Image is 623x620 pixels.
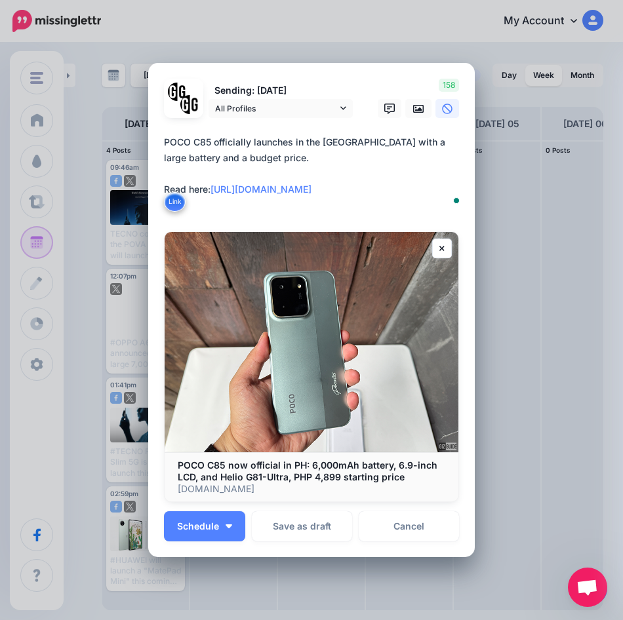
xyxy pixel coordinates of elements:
[178,459,437,482] b: POCO C85 now official in PH: 6,000mAh battery, 6.9-inch LCD, and Helio G81-Ultra, PHP 4,899 start...
[209,83,353,98] p: Sending: [DATE]
[164,134,466,197] div: POCO C85 officially launches in the [GEOGRAPHIC_DATA] with a large battery and a budget price. Re...
[164,511,245,541] button: Schedule
[168,83,187,102] img: 353459792_649996473822713_4483302954317148903_n-bsa138318.png
[180,95,199,114] img: JT5sWCfR-79925.png
[209,99,353,118] a: All Profiles
[165,232,458,452] img: POCO C85 now official in PH: 6,000mAh battery, 6.9-inch LCD, and Helio G81-Ultra, PHP 4,899 start...
[178,483,445,495] p: [DOMAIN_NAME]
[439,79,459,92] span: 158
[164,134,466,213] textarea: To enrich screen reader interactions, please activate Accessibility in Grammarly extension settings
[177,522,219,531] span: Schedule
[215,102,337,115] span: All Profiles
[359,511,459,541] a: Cancel
[226,524,232,528] img: arrow-down-white.png
[252,511,352,541] button: Save as draft
[164,192,186,212] button: Link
